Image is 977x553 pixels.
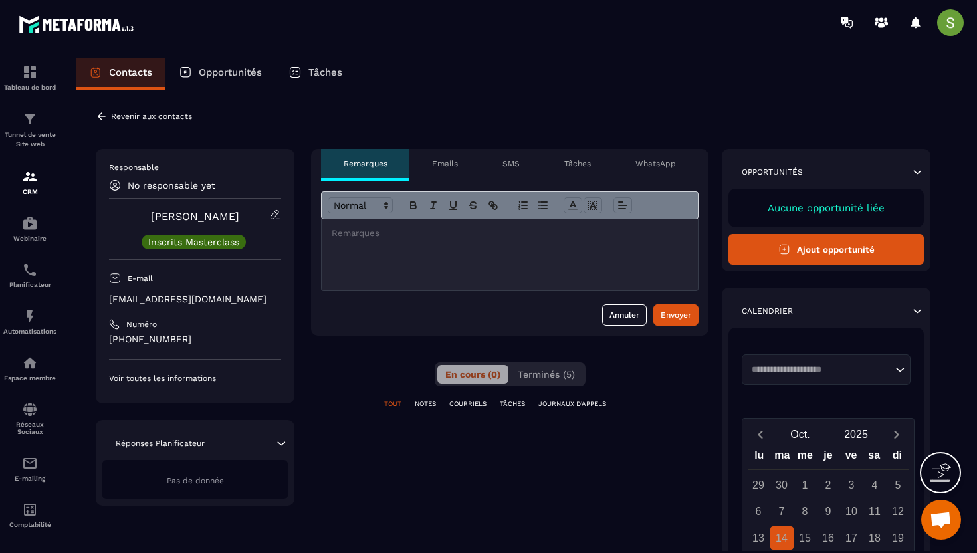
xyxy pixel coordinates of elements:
div: Search for option [742,354,911,385]
div: je [817,446,840,469]
div: 10 [840,500,863,523]
p: Webinaire [3,235,56,242]
div: 12 [887,500,910,523]
a: schedulerschedulerPlanificateur [3,252,56,298]
div: 4 [863,473,887,497]
a: automationsautomationsAutomatisations [3,298,56,345]
div: 16 [817,526,840,550]
p: Tunnel de vente Site web [3,130,56,149]
div: 19 [887,526,910,550]
p: E-mail [128,273,153,284]
p: Calendrier [742,306,793,316]
p: CRM [3,188,56,195]
button: Terminés (5) [510,365,583,384]
p: Contacts [109,66,152,78]
p: Aucune opportunité liée [742,202,911,214]
div: 9 [817,500,840,523]
img: automations [22,308,38,324]
p: Opportunités [199,66,262,78]
img: automations [22,355,38,371]
img: social-network [22,401,38,417]
button: Annuler [602,304,647,326]
p: Tableau de bord [3,84,56,91]
p: SMS [502,158,520,169]
div: Ouvrir le chat [921,500,961,540]
button: Envoyer [653,304,699,326]
div: 3 [840,473,863,497]
div: 13 [747,526,770,550]
div: lu [748,446,771,469]
p: JOURNAUX D'APPELS [538,399,606,409]
button: Open months overlay [772,423,828,446]
p: Tâches [308,66,342,78]
div: 7 [770,500,794,523]
div: 17 [840,526,863,550]
button: Previous month [748,425,772,443]
div: me [794,446,817,469]
a: Tâches [275,58,356,90]
a: formationformationTunnel de vente Site web [3,101,56,159]
p: [PHONE_NUMBER] [109,333,281,346]
p: E-mailing [3,475,56,482]
div: 5 [887,473,910,497]
div: 14 [770,526,794,550]
span: Terminés (5) [518,369,575,380]
button: Next month [884,425,909,443]
div: di [885,446,909,469]
p: Voir toutes les informations [109,373,281,384]
a: accountantaccountantComptabilité [3,492,56,538]
p: COURRIELS [449,399,487,409]
p: Réponses Planificateur [116,438,205,449]
a: automationsautomationsEspace membre [3,345,56,391]
img: formation [22,111,38,127]
div: sa [863,446,886,469]
img: formation [22,169,38,185]
p: Emails [432,158,458,169]
div: 1 [794,473,817,497]
a: social-networksocial-networkRéseaux Sociaux [3,391,56,445]
div: 8 [794,500,817,523]
a: formationformationCRM [3,159,56,205]
button: Open years overlay [828,423,884,446]
div: 2 [817,473,840,497]
div: 11 [863,500,887,523]
div: 29 [747,473,770,497]
img: automations [22,215,38,231]
p: WhatsApp [635,158,676,169]
img: logo [19,12,138,37]
p: [EMAIL_ADDRESS][DOMAIN_NAME] [109,293,281,306]
div: 30 [770,473,794,497]
img: scheduler [22,262,38,278]
img: accountant [22,502,38,518]
p: Inscrits Masterclass [148,237,239,247]
div: ma [771,446,794,469]
p: Planificateur [3,281,56,288]
a: Opportunités [165,58,275,90]
p: Automatisations [3,328,56,335]
p: Réseaux Sociaux [3,421,56,435]
input: Search for option [747,363,892,376]
p: TÂCHES [500,399,525,409]
p: Comptabilité [3,521,56,528]
a: emailemailE-mailing [3,445,56,492]
p: Numéro [126,319,157,330]
div: 6 [747,500,770,523]
p: Revenir aux contacts [111,112,192,121]
button: Ajout opportunité [728,234,924,265]
img: formation [22,64,38,80]
button: En cours (0) [437,365,508,384]
img: email [22,455,38,471]
div: 18 [863,526,887,550]
a: automationsautomationsWebinaire [3,205,56,252]
p: NOTES [415,399,436,409]
p: Opportunités [742,167,803,177]
a: Contacts [76,58,165,90]
p: Tâches [564,158,591,169]
div: ve [839,446,863,469]
p: Espace membre [3,374,56,382]
a: [PERSON_NAME] [151,210,239,223]
div: 15 [794,526,817,550]
span: Pas de donnée [167,476,224,485]
p: TOUT [384,399,401,409]
span: En cours (0) [445,369,500,380]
